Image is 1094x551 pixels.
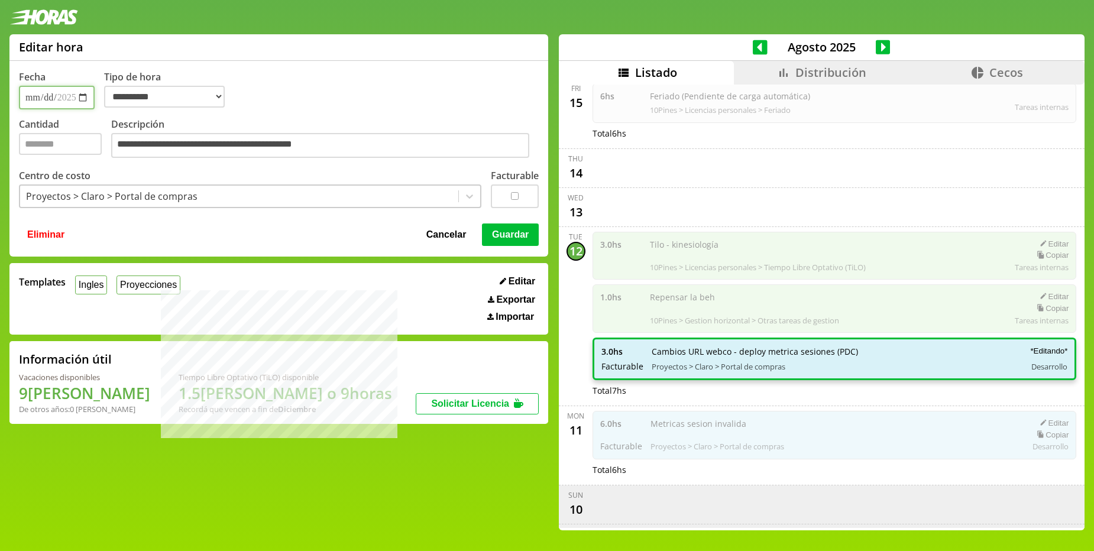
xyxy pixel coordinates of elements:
[19,118,111,161] label: Cantidad
[593,385,1077,396] div: Total 7 hs
[431,398,509,409] span: Solicitar Licencia
[567,93,585,112] div: 15
[795,64,866,80] span: Distribución
[989,64,1023,80] span: Cecos
[19,351,112,367] h2: Información útil
[19,372,150,383] div: Vacaciones disponibles
[559,85,1085,529] div: scrollable content
[19,275,66,289] span: Templates
[19,39,83,55] h1: Editar hora
[104,70,234,109] label: Tipo de hora
[509,276,535,287] span: Editar
[593,128,1077,139] div: Total 6 hs
[768,39,876,55] span: Agosto 2025
[567,500,585,519] div: 10
[9,9,78,25] img: logotipo
[111,133,529,158] textarea: Descripción
[116,275,180,294] button: Proyecciones
[26,190,198,203] div: Proyectos > Claro > Portal de compras
[19,404,150,414] div: De otros años: 0 [PERSON_NAME]
[75,275,107,294] button: Ingles
[571,83,581,93] div: Fri
[635,64,677,80] span: Listado
[24,223,68,246] button: Eliminar
[278,404,316,414] b: Diciembre
[179,404,392,414] div: Recordá que vencen a fin de
[496,294,535,305] span: Exportar
[19,133,102,155] input: Cantidad
[569,232,582,242] div: Tue
[482,223,539,246] button: Guardar
[491,169,539,182] label: Facturable
[496,275,539,287] button: Editar
[568,154,583,164] div: Thu
[111,118,539,161] label: Descripción
[423,223,470,246] button: Cancelar
[19,70,46,83] label: Fecha
[567,411,584,421] div: Mon
[19,383,150,404] h1: 9 [PERSON_NAME]
[567,203,585,222] div: 13
[104,86,225,108] select: Tipo de hora
[179,383,392,404] h1: 1.5 [PERSON_NAME] o 9 horas
[567,421,585,440] div: 11
[568,490,583,500] div: Sun
[567,242,585,261] div: 12
[593,464,1077,475] div: Total 6 hs
[568,193,584,203] div: Wed
[567,164,585,183] div: 14
[416,393,539,414] button: Solicitar Licencia
[179,372,392,383] div: Tiempo Libre Optativo (TiLO) disponible
[484,294,539,306] button: Exportar
[19,169,90,182] label: Centro de costo
[496,312,534,322] span: Importar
